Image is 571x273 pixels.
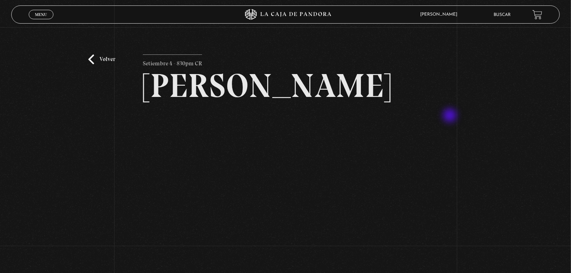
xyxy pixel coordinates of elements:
[88,54,115,64] a: Volver
[32,19,49,24] span: Cerrar
[532,10,542,20] a: View your shopping cart
[417,12,465,17] span: [PERSON_NAME]
[35,12,47,17] span: Menu
[143,69,428,102] h2: [PERSON_NAME]
[143,54,202,69] p: Setiembre 4 - 830pm CR
[494,13,511,17] a: Buscar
